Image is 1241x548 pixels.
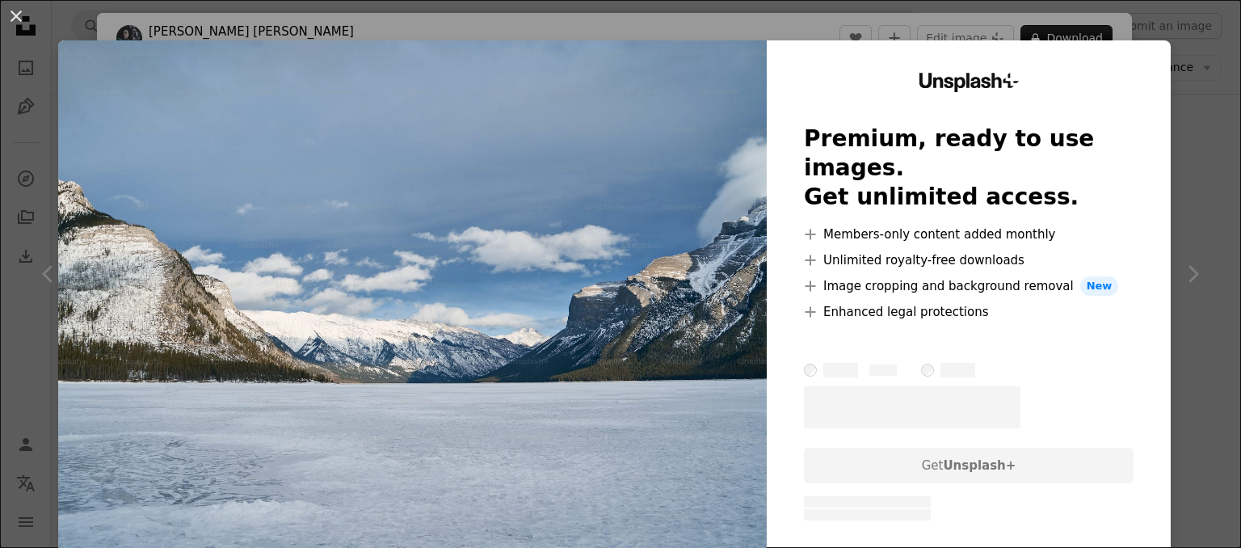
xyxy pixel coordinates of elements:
[804,276,1134,296] li: Image cropping and background removal
[804,509,931,521] span: – – –––– – ––– –––– – –––– ––
[804,225,1134,244] li: Members-only content added monthly
[804,302,1134,322] li: Enhanced legal protections
[823,363,858,377] span: – ––––
[943,458,1016,473] strong: Unsplash+
[804,364,817,377] input: – ––––– ––––
[804,251,1134,270] li: Unlimited royalty-free downloads
[869,365,897,376] span: – ––––
[804,496,931,508] span: – – –––– – ––– –––– – –––– ––
[1080,276,1119,296] span: New
[804,124,1134,212] h2: Premium, ready to use images. Get unlimited access.
[804,448,1134,483] div: Get
[940,363,975,377] span: – ––––
[804,386,1020,428] span: – –––– ––––.
[921,364,934,377] input: – ––––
